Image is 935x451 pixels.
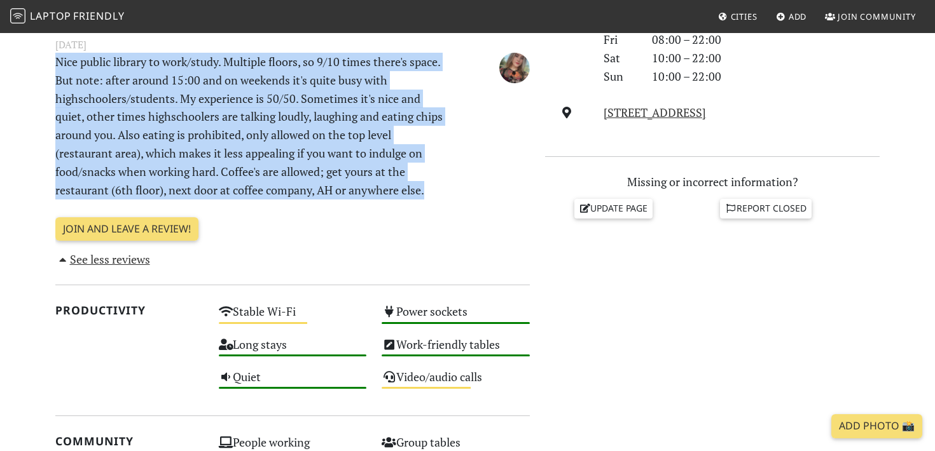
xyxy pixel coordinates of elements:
[604,105,706,120] a: [STREET_ADDRESS]
[771,5,812,28] a: Add
[574,199,653,218] a: Update page
[211,334,375,367] div: Long stays
[644,30,887,49] div: 08:00 – 22:00
[499,58,530,74] span: Julia Schilder
[644,49,887,67] div: 10:00 – 22:00
[545,173,880,191] p: Missing or incorrect information?
[55,252,150,267] a: See less reviews
[713,5,763,28] a: Cities
[789,11,807,22] span: Add
[55,434,204,448] h2: Community
[10,6,125,28] a: LaptopFriendly LaptopFriendly
[596,49,644,67] div: Sat
[10,8,25,24] img: LaptopFriendly
[499,53,530,83] img: 5667-julia.jpg
[374,301,537,333] div: Power sockets
[720,199,812,218] a: Report closed
[30,9,71,23] span: Laptop
[211,367,375,399] div: Quiet
[644,67,887,86] div: 10:00 – 22:00
[211,301,375,333] div: Stable Wi-Fi
[55,217,198,241] a: Join and leave a review!
[831,414,922,438] a: Add Photo 📸
[374,334,537,367] div: Work-friendly tables
[838,11,916,22] span: Join Community
[48,53,456,199] p: Nice public library to work/study. Multiple floors, so 9/10 times there's space. But note: after ...
[374,367,537,399] div: Video/audio calls
[73,9,124,23] span: Friendly
[820,5,921,28] a: Join Community
[55,304,204,317] h2: Productivity
[596,30,644,49] div: Fri
[48,37,537,53] small: [DATE]
[596,67,644,86] div: Sun
[731,11,758,22] span: Cities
